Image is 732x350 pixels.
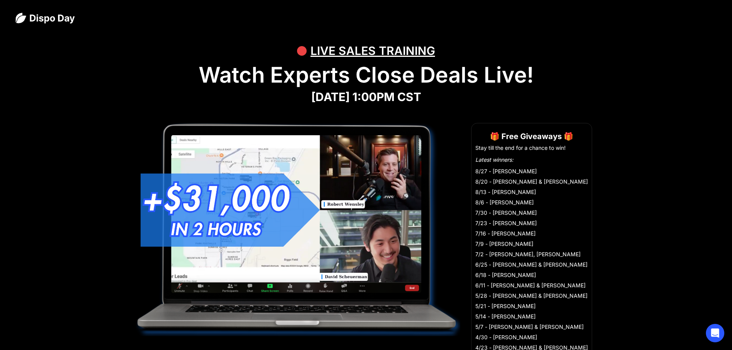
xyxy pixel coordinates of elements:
div: LIVE SALES TRAINING [310,39,435,62]
h1: Watch Experts Close Deals Live! [15,62,717,88]
strong: 🎁 Free Giveaways 🎁 [490,132,573,141]
li: Stay till the end for a chance to win! [475,144,588,152]
em: Latest winners: [475,156,513,163]
strong: [DATE] 1:00PM CST [311,90,421,104]
div: Open Intercom Messenger [706,324,724,342]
